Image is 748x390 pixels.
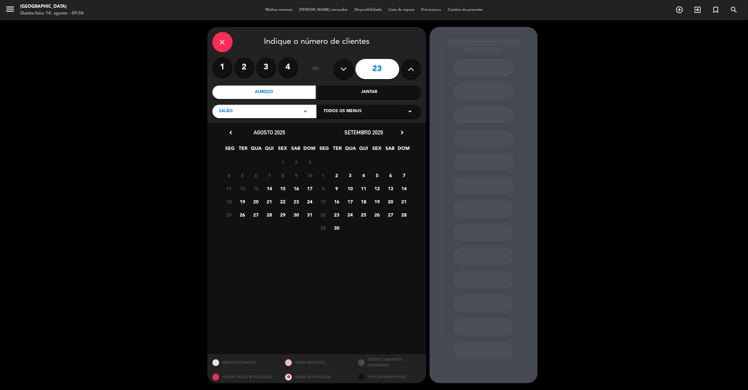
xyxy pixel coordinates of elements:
[304,157,315,168] span: 3
[318,222,329,233] span: 29
[385,183,396,194] span: 13
[225,144,236,156] span: SEG
[385,196,396,207] span: 20
[331,209,342,220] span: 23
[344,129,383,136] span: setembro 2025
[20,3,84,10] div: [GEOGRAPHIC_DATA]
[291,157,302,168] span: 2
[353,371,426,383] div: SEM DISPONIBILIDADE
[384,144,396,156] span: SAB
[250,209,262,220] span: 27
[212,86,316,99] div: Almoço
[712,6,720,14] i: turned_in_not
[351,8,385,12] span: Disponibilidade
[730,6,738,14] i: search
[277,170,288,181] span: 8
[304,183,315,194] span: 17
[277,157,288,168] span: 1
[372,183,383,194] span: 12
[5,4,15,17] button: menu
[345,144,356,156] span: QUA
[212,32,421,52] div: Indique o número de clientes
[305,57,327,81] div: ou
[291,196,302,207] span: 23
[372,170,383,181] span: 5
[250,170,262,181] span: 6
[353,354,426,371] div: OUTROS TAMANHOS DISPONÍVEIS
[693,6,702,14] i: exit_to_app
[237,209,248,220] span: 26
[399,183,410,194] span: 14
[278,57,298,77] label: 4
[398,144,409,156] span: DOM
[399,196,410,207] span: 21
[331,222,342,233] span: 30
[291,170,302,181] span: 9
[250,196,262,207] span: 20
[331,196,342,207] span: 16
[406,107,414,116] i: arrow_drop_down
[207,354,280,371] div: MESAS DISPONÍVEIS
[318,170,329,181] span: 1
[218,38,227,46] i: close
[358,144,369,156] span: QUI
[345,196,356,207] span: 17
[304,196,315,207] span: 24
[358,170,369,181] span: 4
[207,371,280,383] div: APENAS MESAS BLOQUEADAS
[317,86,421,99] div: Jantar
[318,209,329,220] span: 22
[318,183,329,194] span: 8
[303,144,314,156] span: DOM
[358,183,369,194] span: 11
[675,6,683,14] i: add_circle_outline
[385,8,418,12] span: Lista de espera
[291,183,302,194] span: 16
[264,144,275,156] span: QUI
[237,183,248,194] span: 12
[224,183,235,194] span: 11
[302,107,310,116] i: arrow_drop_down
[237,196,248,207] span: 19
[372,209,383,220] span: 26
[371,144,382,156] span: SEX
[264,196,275,207] span: 21
[20,10,84,17] div: Quinta-feira 14. agosto - 09:56
[264,183,275,194] span: 14
[358,209,369,220] span: 25
[304,209,315,220] span: 31
[264,209,275,220] span: 28
[331,170,342,181] span: 2
[238,144,249,156] span: TER
[324,108,362,115] span: Todos os menus
[277,183,288,194] span: 15
[280,371,353,383] div: MESAS BLOQUEADAS
[212,57,233,77] label: 1
[399,170,410,181] span: 7
[251,144,262,156] span: QUA
[385,209,396,220] span: 27
[254,129,285,136] span: agosto 2025
[296,8,351,12] span: [PERSON_NAME] semeadas
[277,196,288,207] span: 22
[280,354,353,371] div: MESAS RESTRITAS
[237,170,248,181] span: 5
[418,8,445,12] span: Pré-acessos
[399,209,410,220] span: 28
[304,170,315,181] span: 10
[224,170,235,181] span: 4
[345,209,356,220] span: 24
[399,129,406,136] i: chevron_right
[331,183,342,194] span: 9
[224,196,235,207] span: 18
[256,57,276,77] label: 3
[358,196,369,207] span: 18
[291,209,302,220] span: 30
[372,196,383,207] span: 19
[277,144,288,156] span: SEX
[277,209,288,220] span: 29
[345,170,356,181] span: 3
[445,8,486,12] span: Cartões de presente
[250,183,262,194] span: 13
[332,144,343,156] span: TER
